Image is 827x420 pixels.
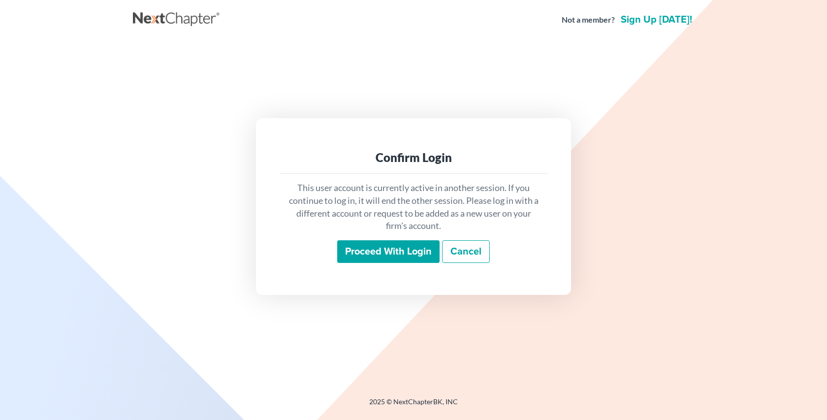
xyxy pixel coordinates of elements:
div: 2025 © NextChapterBK, INC [133,397,694,415]
strong: Not a member? [562,14,615,26]
div: Confirm Login [287,150,540,165]
p: This user account is currently active in another session. If you continue to log in, it will end ... [287,182,540,232]
a: Sign up [DATE]! [619,15,694,25]
input: Proceed with login [337,240,440,263]
a: Cancel [442,240,490,263]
